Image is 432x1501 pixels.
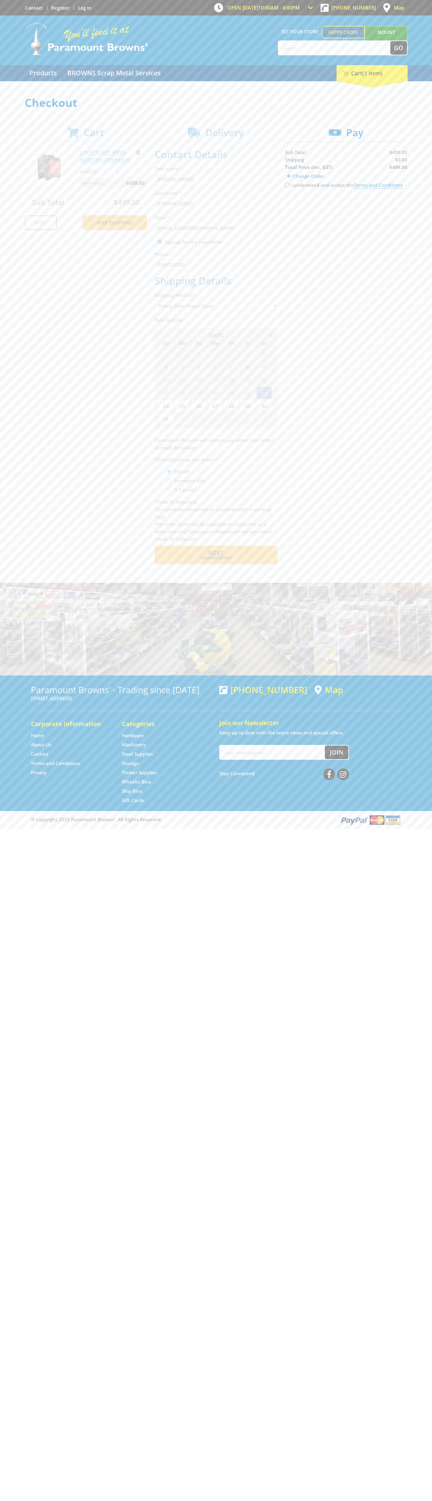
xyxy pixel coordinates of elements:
a: Go to the Wheelie Bins page [122,779,151,785]
input: Search [279,41,390,55]
img: PayPal, Mastercard, Visa accepted [340,814,401,826]
label: I understand and accept the [290,182,403,188]
button: Go [390,41,407,55]
h5: Join our Newsletter [219,719,401,727]
a: Log in [78,5,91,11]
h3: Paramount Browns' - Trading since [DATE] [31,685,213,695]
a: Terms and Conditions [354,182,403,188]
span: (1 item) [362,69,383,77]
a: Go to the Machinery page [122,742,146,748]
span: Change Order [292,173,324,179]
h5: Categories [122,720,201,728]
span: $499.00 [389,149,407,155]
span: 10:00am - 4:00pm [258,4,300,11]
div: Stay Connected [219,766,349,781]
a: Go to the Gift Cards page [122,797,144,804]
a: Go to the Home page [31,732,44,739]
strong: Total Price (inc. GST) [285,164,333,170]
a: Go to the Timber Supplies page [122,769,157,776]
a: Mount [PERSON_NAME] [365,26,408,49]
a: View a map of Gepps Cross location [315,685,343,695]
img: Paramount Browns' [25,22,148,56]
span: Pay [346,126,363,139]
span: Shipping [285,157,304,163]
a: Go to the BROWNS Scrap Metal Services page [63,65,165,81]
p: [STREET_ADDRESS] [31,695,213,702]
a: Go to the Hardware page [122,732,144,739]
span: OPEN [DATE] [227,4,300,11]
a: Go to the Storage page [122,760,139,767]
p: Keep up to date with the latest news and special offers. [219,729,401,736]
a: Go to the registration page [51,5,69,11]
a: Go to the About Us page [31,742,51,748]
a: Go to the Contact page [25,5,43,11]
div: [PHONE_NUMBER] [219,685,307,695]
a: Go to the Terms and Conditions page [31,760,80,767]
div: Cart [337,65,408,81]
h1: Checkout [25,97,408,109]
a: Gepps Cross [322,26,365,38]
a: Go to the Contact page [31,751,48,757]
a: Go to the Steel Supplies page [122,751,153,757]
span: Set your store [278,26,322,37]
span: $0.00 [395,157,407,163]
a: Go to the Products page [25,65,61,81]
a: Go to the Privacy page [31,769,47,776]
strong: $499.00 [389,164,407,170]
a: Go to the Skip Bins page [122,788,142,794]
input: Please accept the terms and conditions. [285,183,289,187]
h5: Corporate Information [31,720,110,728]
button: Join [325,746,348,759]
input: Your email address [220,746,325,759]
span: Sub Total [285,149,306,155]
div: ® Copyright 2025 Paramount Browns'. All Rights Reserved. [25,814,408,826]
a: Change Order [285,171,326,181]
